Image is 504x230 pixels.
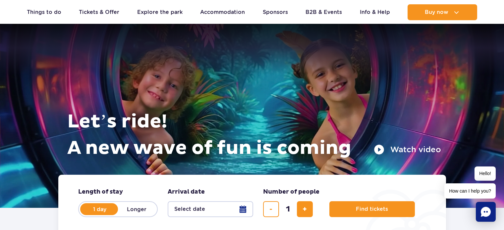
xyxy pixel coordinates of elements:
a: Tickets & Offer [79,4,119,20]
a: Sponsors [263,4,288,20]
input: number of tickets [280,201,296,217]
a: B2B & Events [306,4,342,20]
label: 1 day [81,202,119,216]
button: Select date [168,201,253,217]
span: Find tickets [356,206,388,212]
span: Length of stay [78,188,123,196]
span: Number of people [263,188,319,196]
a: Info & Help [360,4,390,20]
span: How can I help you? [444,183,496,199]
div: Chat [476,202,496,222]
h1: Let’s ride! A new wave of fun is coming [67,109,441,161]
span: Arrival date [168,188,205,196]
a: Explore the park [137,4,183,20]
button: Buy now [408,4,477,20]
button: add ticket [297,201,313,217]
label: Longer [118,202,156,216]
button: Find tickets [329,201,415,217]
button: remove ticket [263,201,279,217]
button: Watch video [374,144,441,155]
a: Things to do [27,4,61,20]
a: Accommodation [200,4,245,20]
span: Hello! [475,166,496,181]
span: Buy now [425,9,448,15]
